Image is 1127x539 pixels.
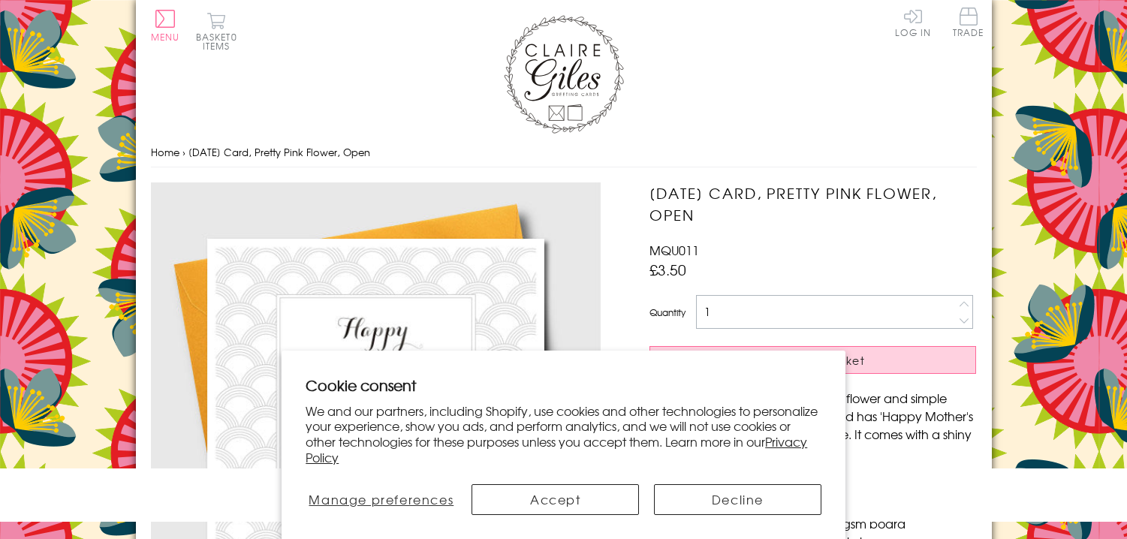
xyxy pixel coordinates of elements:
[306,432,807,466] a: Privacy Policy
[953,8,984,40] a: Trade
[203,30,237,53] span: 0 items
[472,484,639,515] button: Accept
[196,12,237,50] button: Basket0 items
[151,137,977,168] nav: breadcrumbs
[309,490,454,508] span: Manage preferences
[151,145,179,159] a: Home
[306,484,457,515] button: Manage preferences
[649,259,686,280] span: £3.50
[188,145,370,159] span: [DATE] Card, Pretty Pink Flower, Open
[654,484,821,515] button: Decline
[649,182,976,226] h1: [DATE] Card, Pretty Pink Flower, Open
[649,241,699,259] span: MQU011
[895,8,931,37] a: Log In
[649,346,976,374] button: Add to Basket
[151,10,180,41] button: Menu
[306,375,821,396] h2: Cookie consent
[504,15,624,134] img: Claire Giles Greetings Cards
[306,403,821,465] p: We and our partners, including Shopify, use cookies and other technologies to personalize your ex...
[649,306,686,319] label: Quantity
[151,30,180,44] span: Menu
[182,145,185,159] span: ›
[953,8,984,37] span: Trade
